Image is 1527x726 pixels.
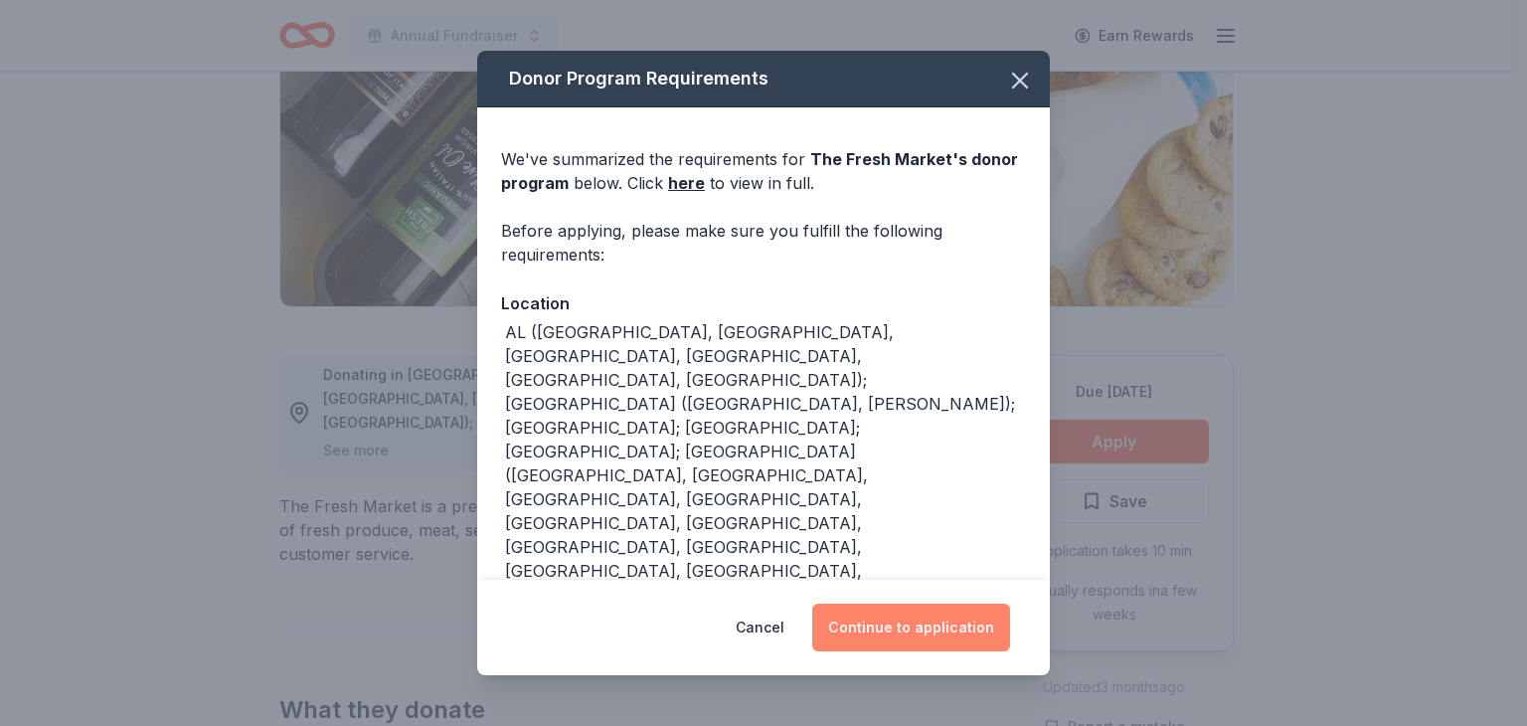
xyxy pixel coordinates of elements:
button: Continue to application [812,604,1010,651]
div: Location [501,290,1026,316]
div: Before applying, please make sure you fulfill the following requirements: [501,219,1026,267]
div: We've summarized the requirements for below. Click to view in full. [501,147,1026,195]
div: Donor Program Requirements [477,51,1050,107]
a: here [668,171,705,195]
button: Cancel [736,604,784,651]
